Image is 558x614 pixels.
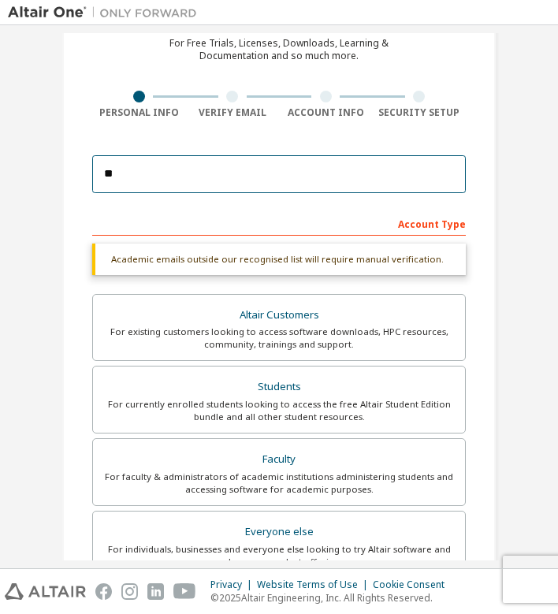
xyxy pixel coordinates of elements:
div: Faculty [102,448,456,471]
img: instagram.svg [121,583,138,600]
div: Privacy [210,579,257,591]
div: Account Type [92,210,466,236]
div: Students [102,376,456,398]
div: Security Setup [373,106,467,119]
div: For Free Trials, Licenses, Downloads, Learning & Documentation and so much more. [169,37,389,62]
div: Account Info [279,106,373,119]
img: altair_logo.svg [5,583,86,600]
div: Altair Customers [102,304,456,326]
div: Personal Info [92,106,186,119]
div: Cookie Consent [373,579,454,591]
img: facebook.svg [95,583,112,600]
img: linkedin.svg [147,583,164,600]
div: For currently enrolled students looking to access the free Altair Student Edition bundle and all ... [102,398,456,423]
div: Academic emails outside our recognised list will require manual verification. [92,244,466,275]
img: Altair One [8,5,205,20]
img: youtube.svg [173,583,196,600]
p: © 2025 Altair Engineering, Inc. All Rights Reserved. [210,591,454,605]
div: For individuals, businesses and everyone else looking to try Altair software and explore our prod... [102,543,456,568]
div: Verify Email [186,106,280,119]
div: Website Terms of Use [257,579,373,591]
div: Everyone else [102,521,456,543]
div: For existing customers looking to access software downloads, HPC resources, community, trainings ... [102,326,456,351]
div: For faculty & administrators of academic institutions administering students and accessing softwa... [102,471,456,496]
